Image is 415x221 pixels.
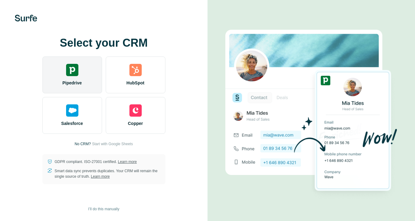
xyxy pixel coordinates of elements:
[126,80,144,86] span: HubSpot
[129,64,142,76] img: hubspot's logo
[15,15,37,21] img: Surfe's logo
[88,206,119,212] span: I’ll do this manually
[55,168,160,179] p: Smart data sync prevents duplicates. Your CRM will remain the single source of truth.
[61,120,83,126] span: Salesforce
[129,104,142,117] img: copper's logo
[128,120,143,126] span: Copper
[92,141,133,147] button: Start with Google Sheets
[91,174,110,179] a: Learn more
[84,204,124,214] button: I’ll do this manually
[66,104,78,117] img: salesforce's logo
[225,19,397,202] img: PIPEDRIVE image
[62,80,82,86] span: Pipedrive
[55,159,137,165] p: GDPR compliant. ISO-27001 certified.
[42,37,165,49] h1: Select your CRM
[66,64,78,76] img: pipedrive's logo
[75,141,91,147] p: No CRM?
[118,160,137,164] a: Learn more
